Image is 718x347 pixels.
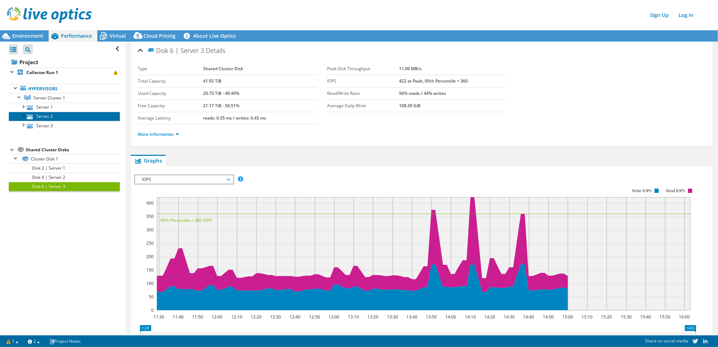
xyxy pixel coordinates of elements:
span: Server Cluster 1 [33,95,65,101]
label: Type [138,65,203,72]
text: 15:10 [582,314,593,320]
label: Average Daily Write [327,102,399,109]
span: Graphs [134,157,162,164]
text: 14:20 [485,314,496,320]
text: 12:00 [212,314,223,320]
text: 14:40 [523,314,534,320]
a: 2 [23,337,45,346]
b: 422 at Peak, 95th Percentile = 360 [399,78,468,84]
span: Details [206,46,225,55]
label: Used Capacity [138,90,203,97]
span: Disk 6 | Server 3 [147,46,204,54]
label: Free Capacity [138,102,203,109]
text: 300 [146,227,154,233]
text: 12:50 [309,314,320,320]
text: 350 [146,213,154,219]
b: 41.92 TiB [203,78,221,84]
a: Server 1 [9,103,120,112]
text: 13:50 [426,314,437,320]
text: 16:00 [679,314,690,320]
text: 13:40 [407,314,418,320]
label: Total Capacity [138,78,203,85]
a: Collector Run 1 [9,68,120,77]
text: 14:30 [504,314,515,320]
span: IOPS [139,175,229,184]
text: 11:40 [173,314,184,320]
span: Environment [12,32,43,39]
a: About Live Optics [181,30,241,42]
text: 15:50 [660,314,671,320]
a: Sign Up [646,10,672,20]
a: More Information [138,131,179,137]
text: 0 [151,307,154,313]
a: Server Cluster 1 [9,93,120,102]
a: Disk 2 | Server 1 [9,163,120,172]
text: 15:30 [621,314,632,320]
a: Server 2 [9,112,120,121]
label: Peak Disk Throughput [327,65,399,72]
b: reads: 0.35 ms / writes: 0.45 ms [203,115,266,121]
a: Disk 4 | Server 2 [9,173,120,182]
label: IOPS [327,78,399,85]
a: Cluster Disk 1 [9,154,120,163]
span: Performance [61,32,92,39]
a: 1 [1,337,23,346]
text: 13:20 [368,314,379,320]
a: Server 3 [9,121,120,130]
text: 95th Percentile = 360 IOPS [160,217,212,223]
text: Read IOPS [667,188,686,193]
span: Share on social media [645,338,688,344]
text: 13:00 [329,314,340,320]
text: 12:20 [251,314,262,320]
a: Hypervisors [9,84,120,93]
b: 11.00 MB/s [399,66,422,72]
b: 56% reads / 44% writes [399,90,446,96]
text: 14:50 [543,314,554,320]
b: Shared Cluster Disk [203,66,243,72]
text: 12:40 [290,314,301,320]
text: 150 [146,267,154,273]
div: Shared Cluster Disks [26,146,120,154]
label: Average Latency [138,115,203,122]
a: Log In [675,10,697,20]
text: 11:30 [154,314,165,320]
text: 12:10 [232,314,243,320]
a: Disk 6 | Server 3 [9,182,120,191]
text: 13:30 [387,314,398,320]
label: Read/Write Ratio [327,90,399,97]
b: 21.17 TiB - 50.51% [203,103,239,109]
text: 15:20 [601,314,612,320]
text: 13:10 [348,314,359,320]
img: live_optics_svg.svg [7,7,92,23]
text: 14:10 [465,314,476,320]
b: 20.75 TiB - 49.49% [203,90,239,96]
b: 108.39 GiB [399,103,421,109]
b: Collector Run 1 [26,69,58,75]
text: 14:00 [446,314,456,320]
text: 200 [146,254,154,260]
text: Write IOPS [632,188,652,193]
span: Virtual [110,32,126,39]
text: 15:00 [563,314,573,320]
text: 12:30 [270,314,281,320]
span: Cloud Pricing [143,32,176,39]
a: Project Notes [44,337,86,346]
text: 400 [146,200,154,206]
text: 11:50 [192,314,203,320]
text: 15:40 [640,314,651,320]
a: Project [9,56,120,68]
text: 50 [149,294,154,300]
text: 250 [146,240,154,246]
text: 100 [146,280,154,286]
